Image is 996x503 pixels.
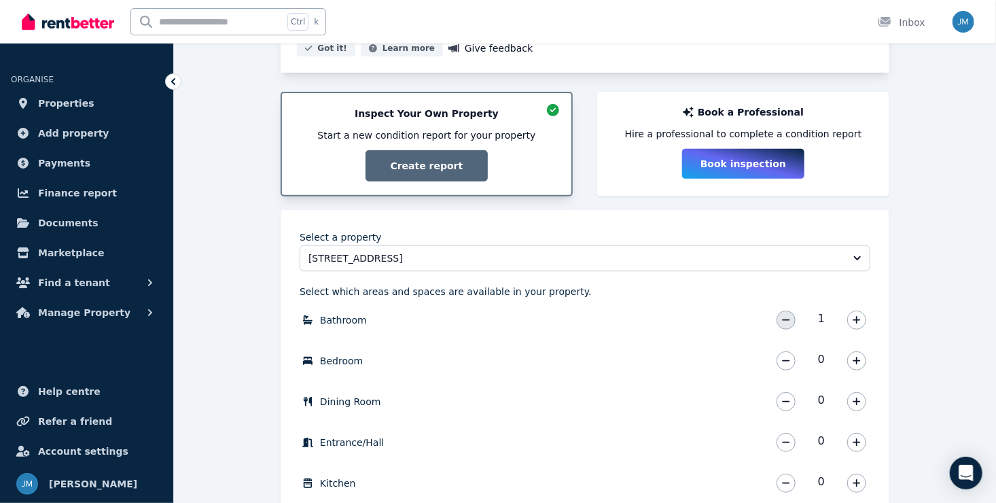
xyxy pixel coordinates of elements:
a: Give feedback [448,40,533,56]
span: 0 [800,474,843,493]
span: Refer a friend [38,413,112,430]
img: Josh Malatesta [16,473,38,495]
a: Refer a friend [11,408,162,435]
span: 0 [800,392,843,411]
p: Book a Professional [698,105,804,119]
label: Dining Room [320,395,381,409]
a: Account settings [11,438,162,465]
img: Josh Malatesta [953,11,974,33]
span: Manage Property [38,305,130,321]
label: Entrance/Hall [320,436,384,449]
a: Marketplace [11,239,162,266]
div: Inbox [878,16,925,29]
span: 0 [800,433,843,452]
button: Find a tenant [11,269,162,296]
span: Account settings [38,443,128,459]
p: Select which areas and spaces are available in your property. [300,285,592,298]
button: Book inspection [682,149,804,179]
a: Payments [11,150,162,177]
span: Add property [38,125,109,141]
button: [STREET_ADDRESS] [300,245,870,271]
a: Documents [11,209,162,237]
span: Marketplace [38,245,104,261]
button: Manage Property [11,299,162,326]
span: Ctrl [287,13,308,31]
span: Start a new condition report for your property [317,128,535,142]
label: Select a property [300,232,382,243]
button: Learn more [361,40,443,56]
span: Payments [38,155,90,171]
p: Inspect Your Own Property [355,107,499,120]
button: Got it! [297,40,355,56]
span: Properties [38,95,94,111]
a: Finance report [11,179,162,207]
label: Bedroom [320,354,363,368]
span: Find a tenant [38,275,110,291]
a: Add property [11,120,162,147]
a: Properties [11,90,162,117]
label: Bathroom [320,313,367,327]
span: 0 [800,351,843,370]
span: ORGANISE [11,75,54,84]
div: Open Intercom Messenger [950,457,982,489]
span: Documents [38,215,99,231]
label: Kitchen [320,476,356,490]
span: 1 [800,311,843,330]
img: RentBetter [22,12,114,32]
a: Help centre [11,378,162,405]
span: Hire a professional to complete a condition report [625,127,862,141]
span: k [314,16,319,27]
span: Finance report [38,185,117,201]
span: Help centre [38,383,101,400]
span: [STREET_ADDRESS] [308,252,842,265]
span: [PERSON_NAME] [49,476,137,492]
